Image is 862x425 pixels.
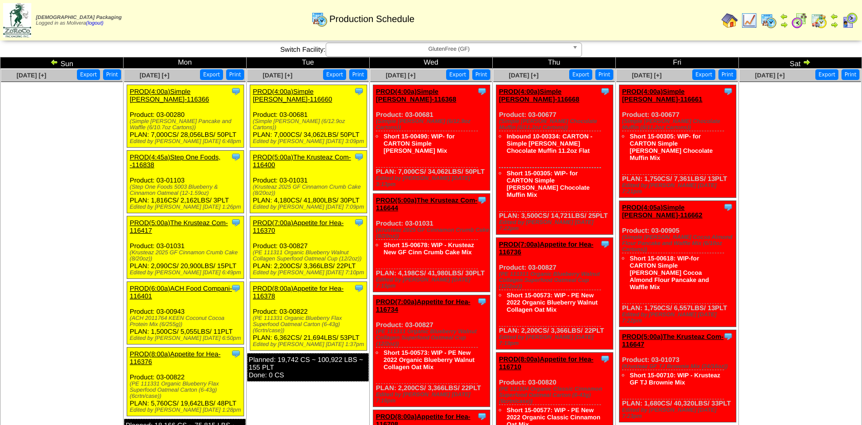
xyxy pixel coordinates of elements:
a: Short 15-00305: WIP- for CARTON Simple [PERSON_NAME] Chocolate Muffin Mix [507,170,590,198]
img: Tooltip [600,239,610,249]
img: Tooltip [231,86,241,96]
div: Product: 03-00827 PLAN: 2,200CS / 3,366LBS / 22PLT [373,295,490,407]
div: (Step One Foods 5003 Blueberry & Cinnamon Oatmeal (12-1.59oz) [130,184,244,196]
div: (PE 111331 Organic Blueberry Flax Superfood Oatmeal Carton (6-43g)(6crtn/case)) [253,315,367,334]
div: (Simple [PERSON_NAME] Cocoa Almond Flour Pancake and Waffle Mix (6/10oz Cartons)) [622,234,736,253]
div: (ACH 2011764 KEEN Coconut Cocoa Protein Mix (6/255g)) [130,315,244,328]
div: Edited by [PERSON_NAME] [DATE] 6:50pm [130,335,244,341]
a: [DATE] [+] [509,72,538,79]
div: Edited by [PERSON_NAME] [DATE] 3:09pm [253,138,367,145]
img: arrowleft.gif [780,12,788,21]
div: (Simple [PERSON_NAME] Chocolate Muffin (6/11.2oz Cartons)) [622,118,736,131]
img: Tooltip [723,331,733,341]
div: (PE 111311 Organic Blueberry Walnut Collagen Superfood Oatmeal Cup (12/2oz)) [499,271,613,290]
img: Tooltip [600,86,610,96]
button: Export [77,69,100,80]
div: (Simple [PERSON_NAME] Pancake and Waffle (6/10.7oz Cartons)) [130,118,244,131]
a: PROD(4:45a)Step One Foods, -116838 [130,153,220,169]
button: Export [815,69,838,80]
a: [DATE] [+] [139,72,169,79]
img: calendarprod.gif [311,11,328,27]
span: GlutenFree (GF) [330,43,568,55]
td: Mon [124,57,247,69]
img: calendarprod.gif [760,12,777,29]
div: (Krusteaz GF TJ Brownie Mix (24/16oz)) [622,363,736,370]
span: Production Schedule [329,14,414,25]
button: Export [323,69,346,80]
div: Product: 03-01103 PLAN: 1,816CS / 2,162LBS / 3PLT [127,151,244,213]
div: (PE 111334 Organic Classic Cinnamon Superfood Oatmeal Carton (6-43g)(6crtn/case)) [499,386,613,404]
a: [DATE] [+] [263,72,292,79]
a: Short 15-00490: WIP- for CARTON Simple [PERSON_NAME] Mix [384,133,455,154]
div: Product: 03-00681 PLAN: 7,000CS / 34,062LBS / 50PLT [373,85,490,191]
img: arrowright.gif [830,21,838,29]
div: Edited by [PERSON_NAME] [DATE] 6:49pm [130,270,244,276]
a: Short 15-00710: WIP - Krusteaz GF TJ Brownie Mix [630,372,720,386]
div: Product: 03-01031 PLAN: 2,090CS / 20,900LBS / 15PLT [127,216,244,279]
a: PROD(5:00a)The Krusteaz Com-116417 [130,219,228,234]
img: Tooltip [354,217,364,228]
a: PROD(4:00a)Simple [PERSON_NAME]-116660 [253,88,332,103]
button: Export [200,69,223,80]
a: PROD(7:00a)Appetite for Hea-116370 [253,219,344,234]
a: Short 15-00305: WIP- for CARTON Simple [PERSON_NAME] Chocolate Muffin Mix [630,133,713,161]
div: Edited by [PERSON_NAME] [DATE] 7:19pm [499,334,613,347]
td: Sat [739,57,862,69]
div: Product: 03-00827 PLAN: 2,200CS / 3,366LBS / 22PLT [496,238,613,350]
img: calendarblend.gif [791,12,808,29]
img: Tooltip [354,86,364,96]
div: Product: 03-00681 PLAN: 7,000CS / 34,062LBS / 50PLT [250,85,367,148]
div: (PE 111331 Organic Blueberry Flax Superfood Oatmeal Carton (6-43g)(6crtn/case)) [130,381,244,399]
div: Product: 03-01073 PLAN: 1,680CS / 40,320LBS / 33PLT [619,330,736,422]
img: arrowright.gif [780,21,788,29]
a: PROD(8:00a)Appetite for Hea-116378 [253,285,344,300]
div: Product: 03-00822 PLAN: 6,362CS / 21,694LBS / 53PLT [250,282,367,351]
img: calendarinout.gif [811,12,827,29]
div: Edited by [PERSON_NAME] [DATE] 1:37pm [253,341,367,348]
img: Tooltip [477,195,487,205]
img: Tooltip [600,354,610,364]
div: Edited by [PERSON_NAME] [DATE] 7:22pm [622,312,736,324]
div: Product: 03-00943 PLAN: 1,500CS / 5,055LBS / 11PLT [127,282,244,345]
a: Short 15-00573: WIP - PE New 2022 Organic Blueberry Walnut Collagen Oat Mix [384,349,475,371]
button: Print [472,69,490,80]
img: Tooltip [354,152,364,162]
a: PROD(5:00a)The Krusteaz Com-116647 [622,333,724,348]
button: Print [349,69,367,80]
a: [DATE] [+] [386,72,415,79]
div: Product: 03-00280 PLAN: 7,000CS / 28,056LBS / 50PLT [127,85,244,148]
div: Product: 03-00822 PLAN: 5,760CS / 19,642LBS / 48PLT [127,348,244,416]
div: (PE 111311 Organic Blueberry Walnut Collagen Superfood Oatmeal Cup (12/2oz)) [253,250,367,262]
img: zoroco-logo-small.webp [3,3,31,37]
button: Print [718,69,736,80]
div: Edited by [PERSON_NAME] [DATE] 7:15pm [376,277,490,289]
button: Export [569,69,592,80]
a: (logout) [86,21,104,26]
a: Short 15-00573: WIP - PE New 2022 Organic Blueberry Walnut Collagen Oat Mix [507,292,598,313]
div: Edited by [PERSON_NAME] [DATE] 6:48pm [130,138,244,145]
div: Edited by [PERSON_NAME] [DATE] 3:13pm [376,175,490,188]
img: Tooltip [231,349,241,359]
div: Edited by [PERSON_NAME] [DATE] 7:09pm [253,204,367,210]
img: arrowleft.gif [50,58,58,66]
a: Short 15-00618: WIP-for CARTON Simple [PERSON_NAME] Cocoa Almond Flour Pancake and Waffle Mix [630,255,709,291]
a: PROD(4:00a)Simple [PERSON_NAME]-116661 [622,88,703,103]
img: line_graph.gif [741,12,757,29]
div: (Krusteaz 2025 GF Cinnamon Crumb Cake (8/20oz)) [130,250,244,262]
img: Tooltip [231,217,241,228]
img: Tooltip [354,283,364,293]
a: PROD(4:00a)Simple [PERSON_NAME]-116668 [499,88,579,103]
button: Export [446,69,469,80]
div: (Simple [PERSON_NAME] (6/12.9oz Cartons)) [376,118,490,131]
a: PROD(5:00a)The Krusteaz Com-116644 [376,196,477,212]
a: [DATE] [+] [16,72,46,79]
a: Short 15-00678: WIP - Krusteaz New GF Cinn Crumb Cake Mix [384,241,474,256]
button: Print [595,69,613,80]
a: [DATE] [+] [632,72,661,79]
div: Edited by [PERSON_NAME] [DATE] 1:26pm [130,204,244,210]
div: Edited by [PERSON_NAME] [DATE] 7:21pm [622,183,736,195]
div: Edited by [PERSON_NAME] [DATE] 7:10pm [253,270,367,276]
a: PROD(8:00a)Appetite for Hea-116376 [130,350,220,366]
